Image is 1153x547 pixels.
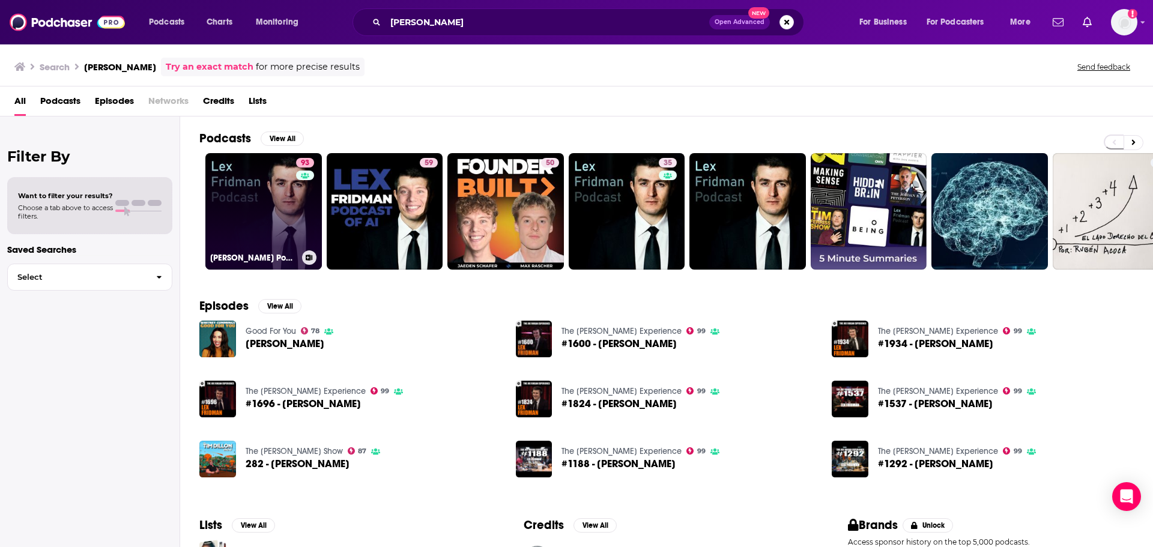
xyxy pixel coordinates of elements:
[14,91,26,116] a: All
[199,381,236,417] img: #1696 - Lex Fridman
[516,321,552,357] img: #1600 - Lex Fridman
[697,328,706,334] span: 99
[258,299,301,313] button: View All
[246,326,296,336] a: Good For You
[166,60,253,74] a: Try an exact match
[878,386,998,396] a: The Joe Rogan Experience
[1014,328,1022,334] span: 99
[851,13,922,32] button: open menu
[371,387,390,394] a: 99
[709,15,770,29] button: Open AdvancedNew
[516,381,552,417] img: #1824 - Lex Fridman
[878,399,993,409] a: #1537 - Lex Fridman
[199,298,249,313] h2: Episodes
[199,131,251,146] h2: Podcasts
[1111,9,1137,35] img: User Profile
[697,449,706,454] span: 99
[1111,9,1137,35] span: Logged in as gbrussel
[246,446,343,456] a: The Tim Dillon Show
[10,11,125,34] img: Podchaser - Follow, Share and Rate Podcasts
[927,14,984,31] span: For Podcasters
[541,158,559,168] a: 50
[199,131,304,146] a: PodcastsView All
[207,14,232,31] span: Charts
[348,447,367,455] a: 87
[261,131,304,146] button: View All
[832,381,868,417] a: #1537 - Lex Fridman
[561,386,682,396] a: The Joe Rogan Experience
[40,61,70,73] h3: Search
[199,441,236,477] img: 282 - Lex Fridman
[903,518,954,533] button: Unlock
[84,61,156,73] h3: [PERSON_NAME]
[199,13,240,32] a: Charts
[246,339,324,349] span: [PERSON_NAME]
[199,321,236,357] img: Lex Fridman
[301,157,309,169] span: 93
[420,158,438,168] a: 59
[848,537,1134,546] p: Access sponsor history on the top 5,000 podcasts.
[327,153,443,270] a: 59
[715,19,764,25] span: Open Advanced
[859,14,907,31] span: For Business
[232,518,275,533] button: View All
[311,328,319,334] span: 78
[1002,13,1046,32] button: open menu
[364,8,816,36] div: Search podcasts, credits, & more...
[561,459,676,469] span: #1188 - [PERSON_NAME]
[249,91,267,116] span: Lists
[1111,9,1137,35] button: Show profile menu
[149,14,184,31] span: Podcasts
[524,518,617,533] a: CreditsView All
[1010,14,1030,31] span: More
[1003,327,1022,334] a: 99
[8,273,147,281] span: Select
[561,326,682,336] a: The Joe Rogan Experience
[18,204,113,220] span: Choose a tab above to access filters.
[832,321,868,357] a: #1934 - Lex Fridman
[569,153,685,270] a: 35
[296,158,314,168] a: 93
[561,446,682,456] a: The Joe Rogan Experience
[1112,482,1141,511] div: Open Intercom Messenger
[1014,388,1022,394] span: 99
[199,298,301,313] a: EpisodesView All
[246,386,366,396] a: The Joe Rogan Experience
[878,459,993,469] a: #1292 - Lex Fridman
[40,91,80,116] a: Podcasts
[7,264,172,291] button: Select
[1078,12,1097,32] a: Show notifications dropdown
[1128,9,1137,19] svg: Add a profile image
[256,14,298,31] span: Monitoring
[1003,387,1022,394] a: 99
[686,447,706,455] a: 99
[878,399,993,409] span: #1537 - [PERSON_NAME]
[247,13,314,32] button: open menu
[1014,449,1022,454] span: 99
[301,327,320,334] a: 78
[697,388,706,394] span: 99
[203,91,234,116] a: Credits
[516,441,552,477] img: #1188 - Lex Fridman
[246,339,324,349] a: Lex Fridman
[748,7,770,19] span: New
[686,327,706,334] a: 99
[878,446,998,456] a: The Joe Rogan Experience
[546,157,554,169] span: 50
[18,192,113,200] span: Want to filter your results?
[832,441,868,477] img: #1292 - Lex Fridman
[141,13,200,32] button: open menu
[848,518,898,533] h2: Brands
[878,339,993,349] span: #1934 - [PERSON_NAME]
[878,326,998,336] a: The Joe Rogan Experience
[246,399,361,409] span: #1696 - [PERSON_NAME]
